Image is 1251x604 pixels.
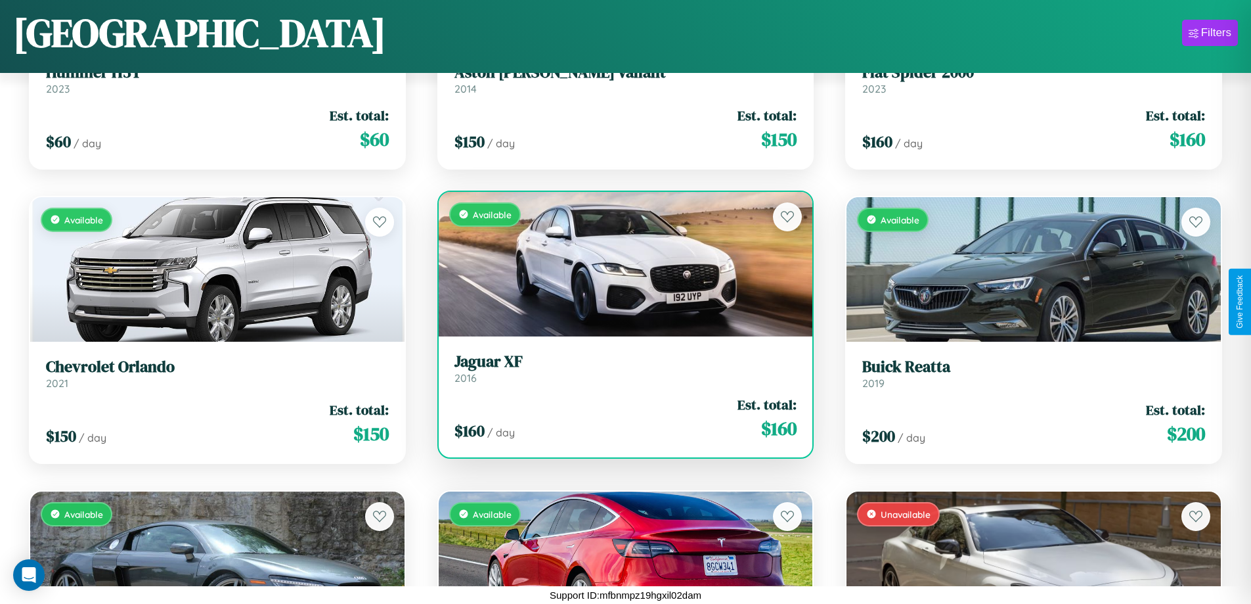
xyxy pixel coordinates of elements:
[881,509,931,520] span: Unavailable
[454,420,485,442] span: $ 160
[454,371,477,384] span: 2016
[895,137,923,150] span: / day
[1182,20,1238,46] button: Filters
[454,352,797,384] a: Jaguar XF2016
[862,358,1205,377] h3: Buick Reatta
[473,209,512,220] span: Available
[360,126,389,152] span: $ 60
[1146,106,1205,125] span: Est. total:
[550,586,701,604] p: Support ID: mfbnmpz19hgxil02dam
[330,106,389,125] span: Est. total:
[64,214,103,225] span: Available
[13,6,386,60] h1: [GEOGRAPHIC_DATA]
[46,131,71,152] span: $ 60
[862,82,886,95] span: 2023
[761,126,797,152] span: $ 150
[1167,421,1205,447] span: $ 200
[898,431,925,444] span: / day
[862,425,895,447] span: $ 200
[46,425,76,447] span: $ 150
[862,358,1205,390] a: Buick Reatta2019
[862,377,885,390] span: 2019
[473,509,512,520] span: Available
[1146,400,1205,419] span: Est. total:
[1235,275,1244,329] div: Give Feedback
[46,377,68,390] span: 2021
[74,137,101,150] span: / day
[761,415,797,442] span: $ 160
[46,63,389,82] h3: Hummer H3T
[79,431,106,444] span: / day
[862,63,1205,95] a: Fiat Spider 20002023
[454,131,485,152] span: $ 150
[862,63,1205,82] h3: Fiat Spider 2000
[46,358,389,377] h3: Chevrolet Orlando
[862,131,892,152] span: $ 160
[454,63,797,82] h3: Aston [PERSON_NAME] Valiant
[454,63,797,95] a: Aston [PERSON_NAME] Valiant2014
[46,358,389,390] a: Chevrolet Orlando2021
[46,63,389,95] a: Hummer H3T2023
[1170,126,1205,152] span: $ 160
[881,214,919,225] span: Available
[330,400,389,419] span: Est. total:
[454,82,477,95] span: 2014
[353,421,389,447] span: $ 150
[487,426,515,439] span: / day
[64,509,103,520] span: Available
[487,137,515,150] span: / day
[13,559,45,591] div: Open Intercom Messenger
[46,82,70,95] span: 2023
[737,106,797,125] span: Est. total:
[1201,26,1231,39] div: Filters
[454,352,797,371] h3: Jaguar XF
[737,395,797,414] span: Est. total:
